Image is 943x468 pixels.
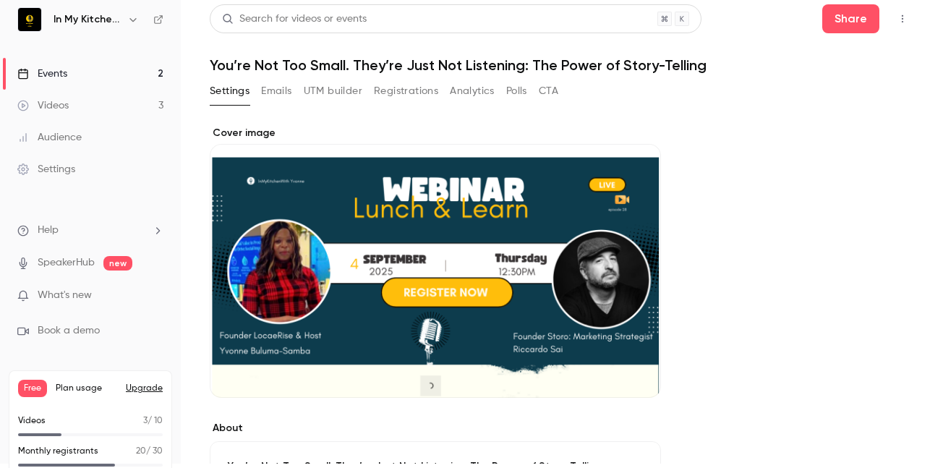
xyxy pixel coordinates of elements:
[506,80,527,103] button: Polls
[56,383,117,394] span: Plan usage
[136,445,163,458] p: / 30
[54,12,121,27] h6: In My Kitchen With [PERSON_NAME]
[103,256,132,271] span: new
[126,383,163,394] button: Upgrade
[222,12,367,27] div: Search for videos or events
[450,80,495,103] button: Analytics
[38,288,92,303] span: What's new
[17,162,75,176] div: Settings
[146,289,163,302] iframe: Noticeable Trigger
[143,417,148,425] span: 3
[18,445,98,458] p: Monthly registrants
[210,421,661,435] label: About
[38,323,100,339] span: Book a demo
[17,67,67,81] div: Events
[822,4,879,33] button: Share
[210,80,249,103] button: Settings
[374,80,438,103] button: Registrations
[261,80,291,103] button: Emails
[304,80,362,103] button: UTM builder
[38,255,95,271] a: SpeakerHub
[143,414,163,427] p: / 10
[136,447,146,456] span: 20
[18,414,46,427] p: Videos
[18,380,47,397] span: Free
[17,98,69,113] div: Videos
[210,56,914,74] h1: You’re Not Too Small. They’re Just Not Listening: The Power of Story-Telling
[210,126,661,398] section: Cover image
[17,223,163,238] li: help-dropdown-opener
[38,223,59,238] span: Help
[17,130,82,145] div: Audience
[210,126,661,140] label: Cover image
[18,8,41,31] img: In My Kitchen With Yvonne
[539,80,558,103] button: CTA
